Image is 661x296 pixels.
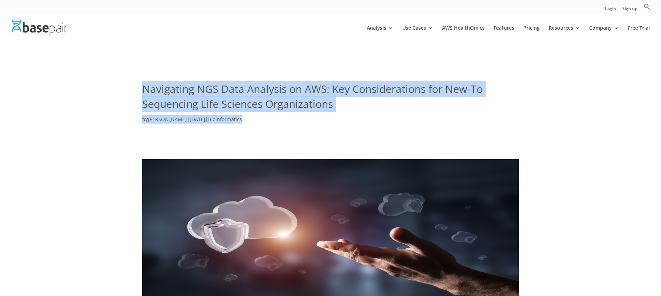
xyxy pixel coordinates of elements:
a: Company [589,25,619,42]
a: Features [494,25,514,42]
img: Basepair [12,20,67,35]
a: [PERSON_NAME] [148,116,187,123]
a: Pricing [523,25,540,42]
p: by | | [142,115,519,129]
a: Sign up [622,7,637,14]
h1: Navigating NGS Data Analysis on AWS: Key Considerations for New-To Sequencing Life Sciences Organ... [142,81,519,115]
span: [DATE] [190,116,205,123]
a: Analysis [367,25,393,42]
a: Login [605,7,616,14]
a: Resources [549,25,580,42]
a: Free Trial [628,25,650,42]
svg: Search [644,3,651,10]
a: Bioinformatics [208,116,242,123]
a: Use Cases [402,25,433,42]
a: AWS HealthOmics [442,25,485,42]
a: Search Icon Link [644,3,651,14]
